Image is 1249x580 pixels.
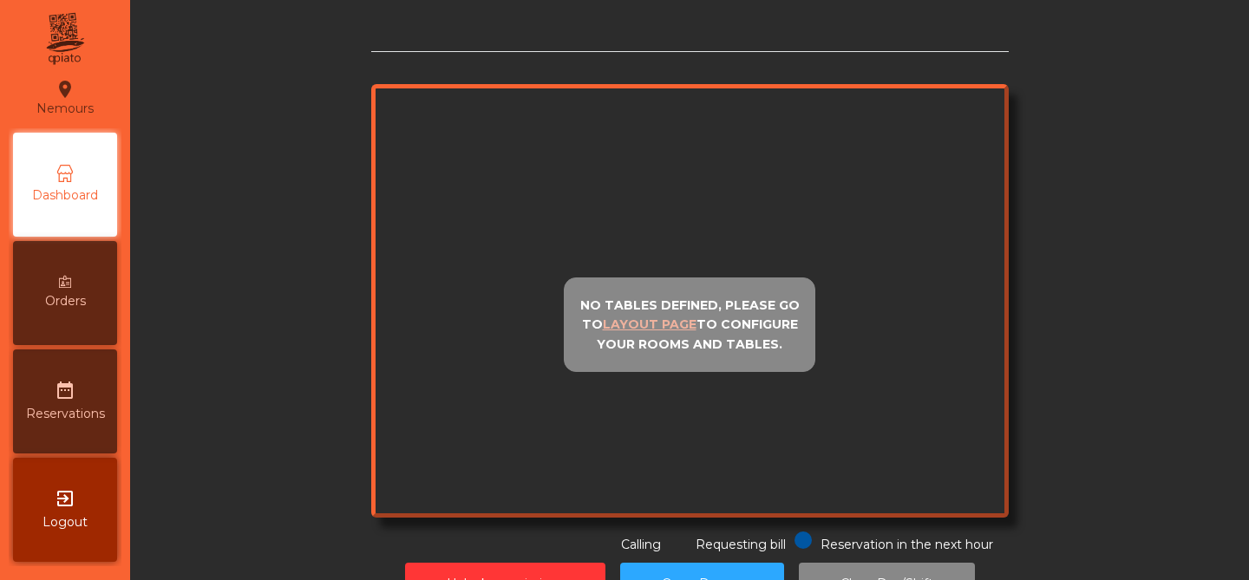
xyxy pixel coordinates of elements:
[821,537,993,552] span: Reservation in the next hour
[603,316,696,332] u: layout page
[43,9,86,69] img: qpiato
[621,537,661,552] span: Calling
[696,537,786,552] span: Requesting bill
[36,76,94,120] div: Nemours
[32,186,98,205] span: Dashboard
[572,296,808,355] p: No tables defined, please go to to configure your rooms and tables.
[55,488,75,509] i: exit_to_app
[55,380,75,401] i: date_range
[26,405,105,423] span: Reservations
[43,513,88,531] span: Logout
[55,79,75,100] i: location_on
[45,292,86,310] span: Orders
